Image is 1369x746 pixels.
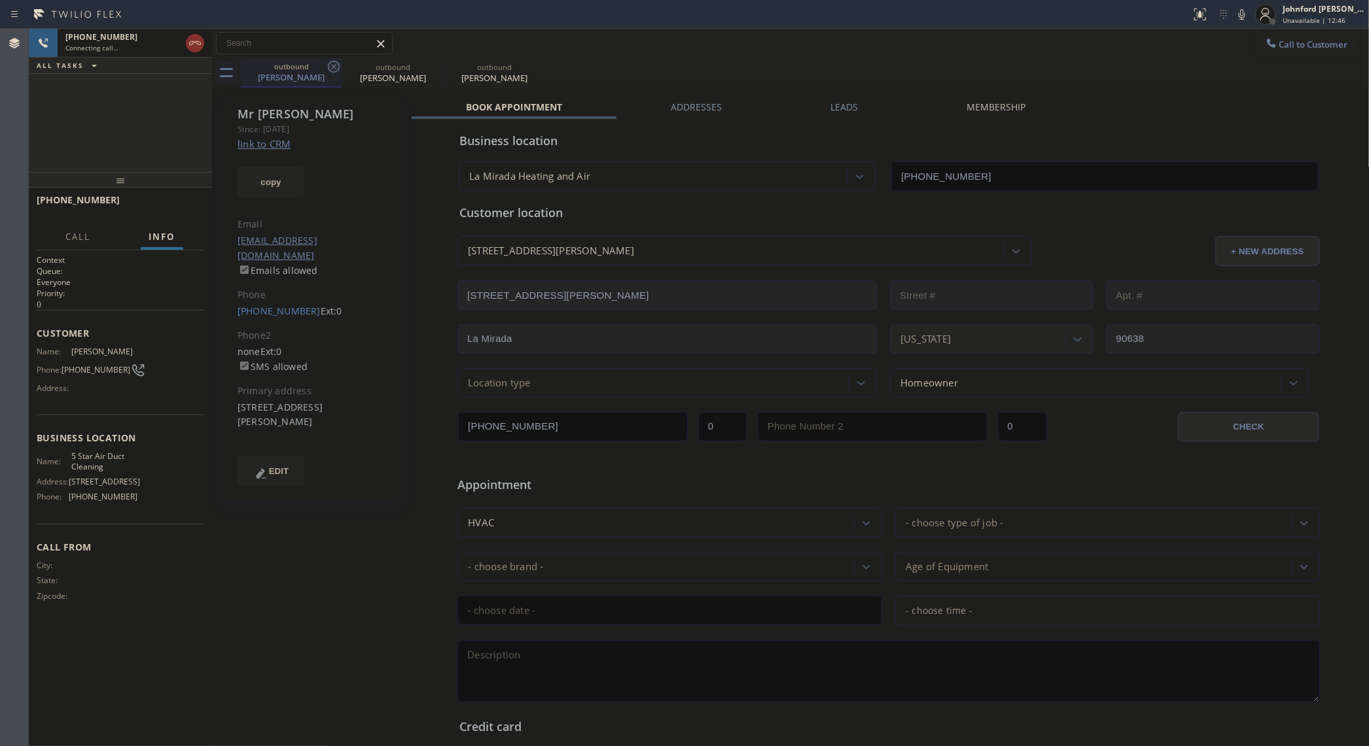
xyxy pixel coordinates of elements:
span: Call to Customer [1279,39,1348,50]
span: - choose time - [906,604,972,617]
button: Info [141,224,183,250]
label: Addresses [671,101,722,113]
span: Address: [37,477,69,486]
h1: Context [37,254,204,265]
div: outbound [445,62,544,72]
div: Homeowner [900,375,958,390]
input: Street # [890,280,1093,310]
div: Since: [DATE] [238,122,387,137]
input: Ext. 2 [998,412,1047,441]
h2: Queue: [37,265,204,277]
span: City: [37,560,71,570]
span: [PHONE_NUMBER] [69,492,137,501]
div: outbound [344,62,442,72]
label: SMS allowed [238,360,308,373]
div: [PERSON_NAME] [242,71,341,83]
button: CHECK [1178,412,1319,442]
button: Mute [1233,5,1251,24]
span: Address: [37,383,71,393]
button: Call to Customer [1256,32,1357,57]
button: EDIT [238,456,304,486]
span: ALL TASKS [37,61,84,70]
span: Call From [37,541,204,553]
div: Primary address [238,384,387,399]
span: Unavailable | 12:46 [1283,16,1345,25]
div: [PERSON_NAME] [445,72,544,84]
input: Phone Number [891,161,1319,191]
h2: Priority: [37,288,204,299]
label: Membership [967,101,1025,113]
input: Apt. # [1107,280,1321,310]
span: Appointment [457,476,743,494]
input: Phone Number 2 [758,412,987,441]
span: Customer [37,327,204,339]
div: Email [238,217,387,232]
span: Phone: [37,365,62,375]
span: Ext: 0 [260,345,282,358]
span: [PHONE_NUMBER] [62,365,130,375]
span: Info [149,231,175,243]
div: Location type [468,375,531,390]
input: Search [217,33,392,54]
input: Ext. [698,412,747,441]
span: Call [65,231,90,243]
span: EDIT [269,466,289,476]
span: 5 Star Air Duct Cleaning [71,451,137,471]
button: Call [58,224,98,250]
span: Zipcode: [37,591,71,601]
input: City [457,324,877,354]
span: State: [37,575,71,585]
span: [PHONE_NUMBER] [65,31,137,42]
label: Leads [830,101,858,113]
button: + NEW ADDRESS [1215,236,1320,266]
label: Book Appointment [466,101,562,113]
span: Business location [37,432,204,444]
div: Phone2 [238,328,387,343]
div: Mr [PERSON_NAME] [238,107,387,122]
div: [STREET_ADDRESS][PERSON_NAME] [238,400,387,430]
input: SMS allowed [240,362,249,370]
span: [PERSON_NAME] [71,347,137,356]
div: HVAC [468,515,494,530]
input: Emails allowed [240,265,249,274]
div: La Mirada Heating and Air [469,169,590,184]
span: Connecting call… [65,43,118,52]
div: Age of Equipment [906,559,988,574]
div: [STREET_ADDRESS][PERSON_NAME] [468,244,634,259]
div: Phone [238,288,387,303]
div: Jeffrey Jones [344,58,442,88]
span: [PHONE_NUMBER] [37,194,120,206]
p: 0 [37,299,204,310]
div: - choose type of job - [906,515,1003,530]
div: outbound [242,61,341,71]
a: [PHONE_NUMBER] [238,305,321,317]
div: Jeffrey Jones [445,58,544,88]
div: [PERSON_NAME] [344,72,442,84]
div: Business location [459,132,1318,150]
p: Everyone [37,277,204,288]
span: Name: [37,347,71,356]
label: Emails allowed [238,264,318,277]
input: - choose date - [457,596,882,625]
div: Customer location [459,204,1318,222]
div: none [238,345,387,375]
button: copy [238,167,304,197]
span: Ext: 0 [321,305,342,317]
input: Address [457,280,877,310]
button: ALL TASKS [29,58,110,73]
div: Credit card [459,718,1318,736]
div: Mr Keller [242,58,341,86]
span: Name: [37,456,71,466]
span: Phone: [37,492,69,501]
span: [STREET_ADDRESS] [69,477,140,486]
div: Johnford [PERSON_NAME] [1283,3,1365,14]
a: link to CRM [238,137,291,150]
div: - choose brand - [468,559,543,574]
a: [EMAIL_ADDRESS][DOMAIN_NAME] [238,234,317,262]
input: ZIP [1107,324,1321,354]
button: Hang up [186,34,204,52]
input: Phone Number [458,412,688,441]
